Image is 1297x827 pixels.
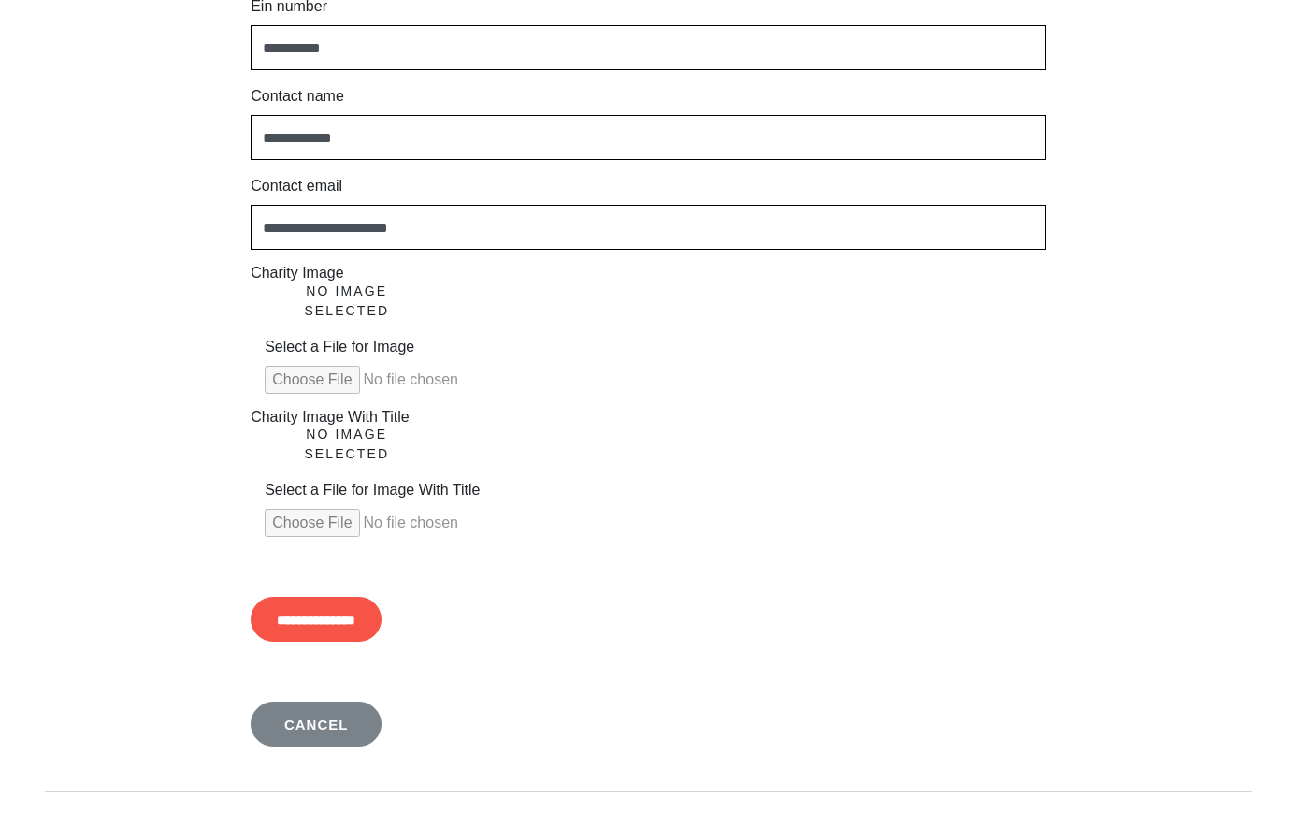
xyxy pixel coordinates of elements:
label: Contact name [251,85,344,108]
label: Select a File for Image With Title [265,479,480,501]
h2: Charity Image With Title [251,409,1046,426]
h2: Charity Image [251,265,1046,282]
a: Cancel [251,702,382,747]
h4: No Image Selected [265,282,428,321]
h4: No Image Selected [265,425,428,464]
label: Select a File for Image [265,336,414,358]
label: Contact email [251,175,342,197]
